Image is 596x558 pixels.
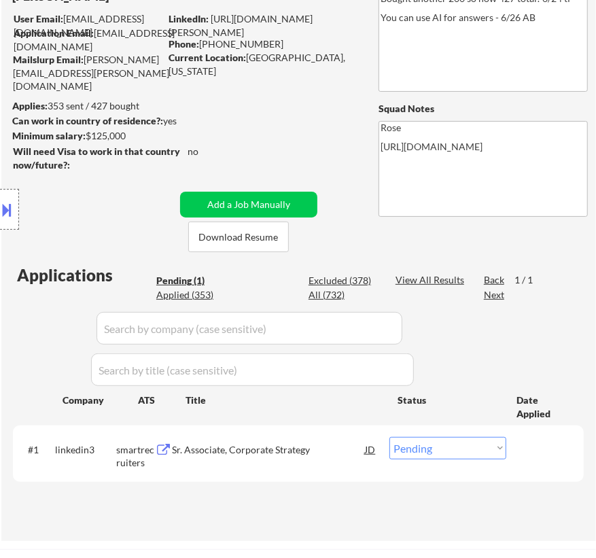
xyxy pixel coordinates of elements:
div: linkedin3 [55,443,116,457]
div: All (732) [309,288,376,302]
strong: Mailslurp Email: [13,54,84,65]
strong: Current Location: [169,52,246,63]
div: [EMAIL_ADDRESS][DOMAIN_NAME] [14,12,217,39]
div: smartrecruiters [116,443,155,470]
div: Date Applied [516,394,567,420]
strong: Phone: [169,38,199,50]
div: [EMAIL_ADDRESS][DOMAIN_NAME] [14,27,217,53]
div: [GEOGRAPHIC_DATA], [US_STATE] [169,51,361,77]
div: Company [63,394,138,407]
a: [URL][DOMAIN_NAME][PERSON_NAME] [169,13,313,38]
div: Next [484,288,506,302]
div: View All Results [396,273,468,287]
button: Add a Job Manually [180,192,317,217]
strong: LinkedIn: [169,13,209,24]
input: Search by title (case sensitive) [91,353,414,386]
div: #1 [28,443,44,457]
input: Search by company (case sensitive) [97,312,402,345]
div: Excluded (378) [309,274,376,287]
div: Back [484,273,506,287]
div: Sr. Associate, Corporate Strategy [172,443,365,457]
div: 1 / 1 [514,273,546,287]
div: Status [398,387,497,412]
div: JD [364,437,376,461]
strong: User Email: [14,13,63,24]
div: [PERSON_NAME][EMAIL_ADDRESS][PERSON_NAME][DOMAIN_NAME] [13,53,216,93]
div: Title [186,394,385,407]
div: [PHONE_NUMBER] [169,37,361,51]
div: ATS [138,394,186,407]
div: Squad Notes [379,102,588,116]
strong: Application Email: [14,27,94,39]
